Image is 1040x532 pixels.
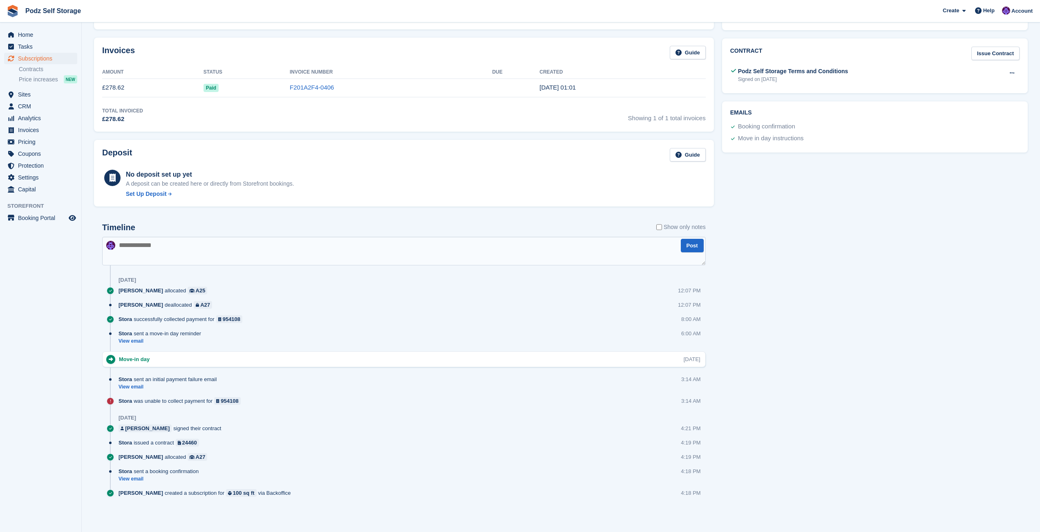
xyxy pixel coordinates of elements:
a: View email [119,476,203,483]
div: signed their contract [119,424,225,432]
div: NEW [64,75,77,83]
h2: Contract [730,47,763,60]
a: Guide [670,46,706,59]
div: Podz Self Storage Terms and Conditions [738,67,848,76]
span: Home [18,29,67,40]
td: £278.62 [102,79,204,97]
a: A27 [194,301,212,309]
div: sent a booking confirmation [119,467,203,475]
div: created a subscription for via Backoffice [119,489,295,497]
a: menu [4,148,77,159]
div: Move-in day [119,355,154,363]
th: Invoice Number [290,66,492,79]
a: menu [4,172,77,183]
div: 4:21 PM [681,424,700,432]
span: Stora [119,330,132,337]
div: 3:14 AM [681,375,701,383]
a: Preview store [67,213,77,223]
span: Sites [18,89,67,100]
div: sent an initial payment failure email [119,375,221,383]
span: Booking Portal [18,212,67,224]
div: 8:00 AM [681,315,701,323]
button: Post [681,239,704,252]
a: 954108 [214,397,241,405]
span: Stora [119,439,132,447]
div: [DATE] [684,355,700,363]
div: Total Invoiced [102,107,143,114]
a: View email [119,384,221,391]
div: 100 sq ft [233,489,255,497]
a: menu [4,160,77,171]
div: 12:07 PM [678,301,701,309]
span: [PERSON_NAME] [119,453,163,461]
div: [DATE] [119,415,136,421]
a: Guide [670,148,706,162]
span: Create [943,7,959,15]
p: A deposit can be created here or directly from Storefront bookings. [126,180,294,188]
a: menu [4,136,77,148]
div: 12:07 PM [678,287,701,294]
span: Protection [18,160,67,171]
div: sent a move-in day reminder [119,330,205,337]
div: Move in day instructions [738,134,804,144]
span: Analytics [18,112,67,124]
div: 6:00 AM [681,330,701,337]
span: Paid [204,84,219,92]
div: 954108 [221,397,238,405]
span: [PERSON_NAME] [119,489,163,497]
a: menu [4,124,77,136]
span: CRM [18,101,67,112]
a: 954108 [216,315,243,323]
div: allocated [119,287,211,294]
span: [PERSON_NAME] [119,301,163,309]
span: Subscriptions [18,53,67,64]
span: Settings [18,172,67,183]
span: [PERSON_NAME] [119,287,163,294]
span: Account [1011,7,1033,15]
div: Signed on [DATE] [738,76,848,83]
h2: Timeline [102,223,135,232]
a: menu [4,41,77,52]
a: F201A2F4-0406 [290,84,334,91]
a: View email [119,338,205,345]
h2: Deposit [102,148,132,162]
a: 100 sq ft [226,489,257,497]
a: menu [4,212,77,224]
time: 2025-10-01 00:01:19 UTC [539,84,576,91]
div: 954108 [223,315,240,323]
a: Podz Self Storage [22,4,84,18]
a: menu [4,112,77,124]
a: menu [4,184,77,195]
div: deallocated [119,301,216,309]
div: Booking confirmation [738,122,795,132]
a: Set Up Deposit [126,190,294,198]
div: £278.62 [102,114,143,124]
div: 4:19 PM [681,453,700,461]
div: A27 [200,301,210,309]
span: Tasks [18,41,67,52]
span: Price increases [19,76,58,83]
a: Contracts [19,65,77,73]
div: 4:18 PM [681,467,700,475]
a: menu [4,89,77,100]
input: Show only notes [656,223,662,231]
div: A25 [196,287,206,294]
th: Due [492,66,539,79]
a: A25 [188,287,207,294]
label: Show only notes [656,223,706,231]
div: allocated [119,453,211,461]
th: Status [204,66,290,79]
div: [PERSON_NAME] [125,424,170,432]
span: Stora [119,467,132,475]
img: Jawed Chowdhary [106,241,115,250]
div: 24460 [182,439,197,447]
div: 4:19 PM [681,439,700,447]
div: 4:18 PM [681,489,700,497]
span: Stora [119,315,132,323]
div: No deposit set up yet [126,170,294,180]
span: Invoices [18,124,67,136]
img: Jawed Chowdhary [1002,7,1010,15]
div: issued a contract [119,439,203,447]
div: was unable to collect payment for [119,397,245,405]
span: Showing 1 of 1 total invoices [628,107,706,124]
